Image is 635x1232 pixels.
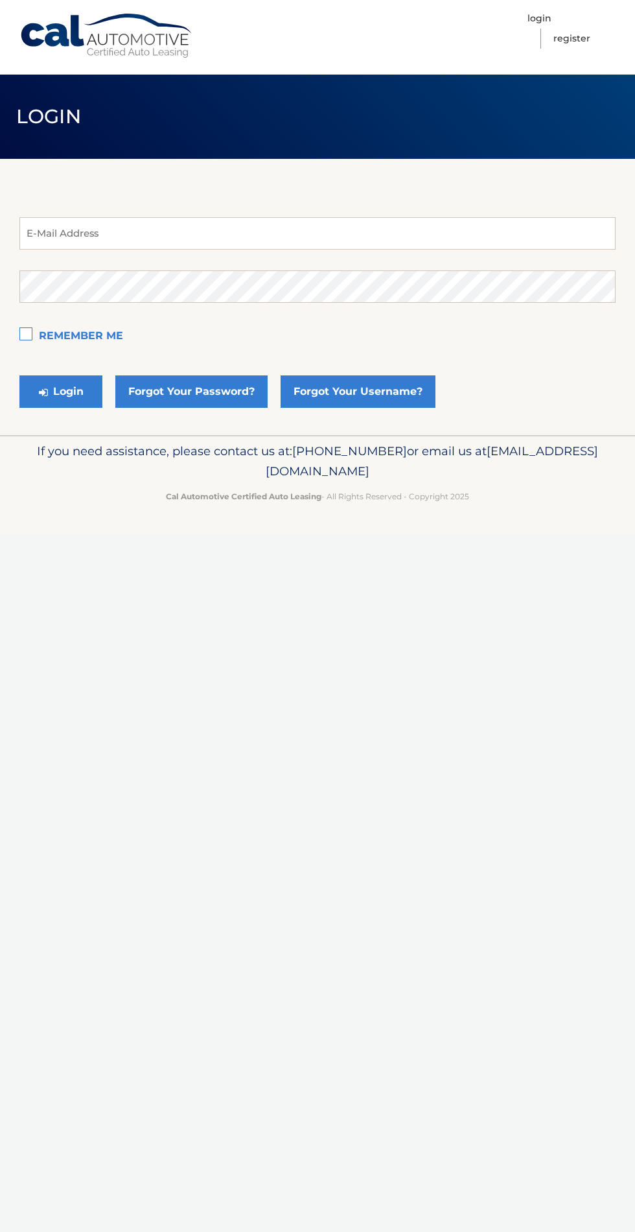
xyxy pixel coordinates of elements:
[281,375,435,408] a: Forgot Your Username?
[19,375,102,408] button: Login
[527,8,551,29] a: Login
[19,13,194,59] a: Cal Automotive
[19,441,616,482] p: If you need assistance, please contact us at: or email us at
[115,375,268,408] a: Forgot Your Password?
[19,217,616,250] input: E-Mail Address
[19,324,616,349] label: Remember Me
[166,492,321,501] strong: Cal Automotive Certified Auto Leasing
[553,29,590,49] a: Register
[292,444,407,458] span: [PHONE_NUMBER]
[16,104,82,128] span: Login
[19,490,616,503] p: - All Rights Reserved - Copyright 2025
